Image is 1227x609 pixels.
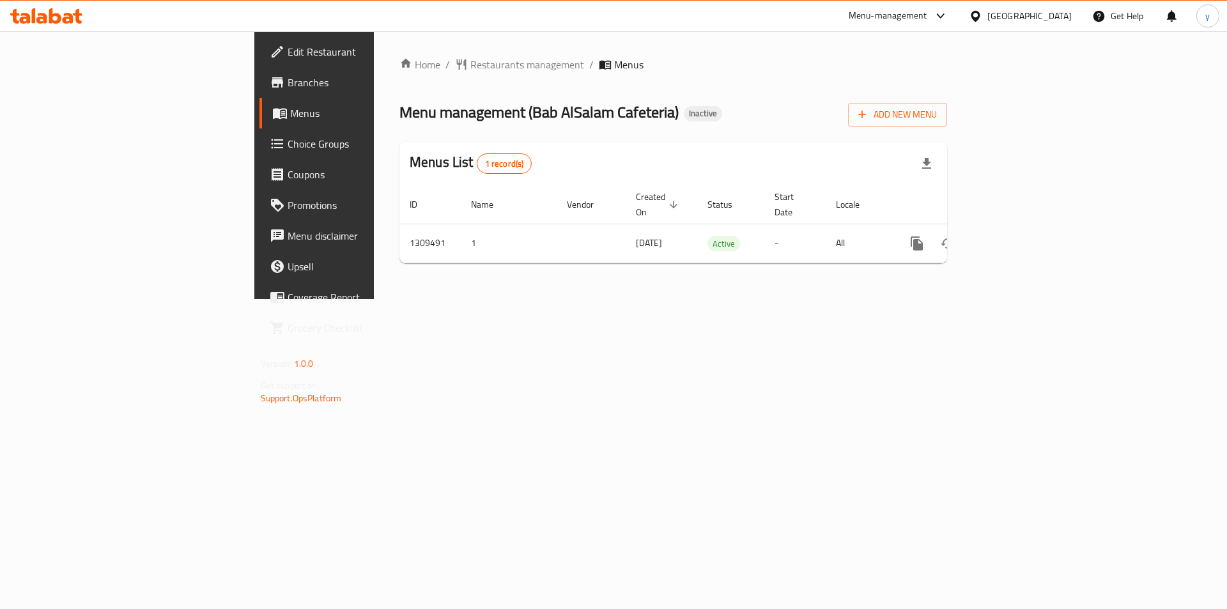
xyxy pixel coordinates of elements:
[836,197,876,212] span: Locale
[288,289,449,305] span: Coverage Report
[911,148,942,179] div: Export file
[684,108,722,119] span: Inactive
[410,197,434,212] span: ID
[290,105,449,121] span: Menus
[684,106,722,121] div: Inactive
[477,153,532,174] div: Total records count
[707,236,740,251] span: Active
[288,228,449,243] span: Menu disclaimer
[636,189,682,220] span: Created On
[477,158,532,170] span: 1 record(s)
[259,159,459,190] a: Coupons
[399,57,947,72] nav: breadcrumb
[764,224,826,263] td: -
[259,128,459,159] a: Choice Groups
[455,57,584,72] a: Restaurants management
[288,44,449,59] span: Edit Restaurant
[259,312,459,343] a: Grocery Checklist
[261,355,292,372] span: Version:
[614,57,644,72] span: Menus
[288,259,449,274] span: Upsell
[259,98,459,128] a: Menus
[288,320,449,335] span: Grocery Checklist
[707,197,749,212] span: Status
[471,197,510,212] span: Name
[858,107,937,123] span: Add New Menu
[288,75,449,90] span: Branches
[259,251,459,282] a: Upsell
[261,377,320,394] span: Get support on:
[826,224,891,263] td: All
[891,185,1035,224] th: Actions
[399,98,679,127] span: Menu management ( Bab AlSalam Cafeteria )
[288,136,449,151] span: Choice Groups
[259,282,459,312] a: Coverage Report
[410,153,532,174] h2: Menus List
[288,197,449,213] span: Promotions
[259,190,459,220] a: Promotions
[567,197,610,212] span: Vendor
[589,57,594,72] li: /
[259,36,459,67] a: Edit Restaurant
[294,355,314,372] span: 1.0.0
[399,185,1035,263] table: enhanced table
[932,228,963,259] button: Change Status
[470,57,584,72] span: Restaurants management
[902,228,932,259] button: more
[636,235,662,251] span: [DATE]
[461,224,557,263] td: 1
[1205,9,1210,23] span: y
[848,103,947,127] button: Add New Menu
[288,167,449,182] span: Coupons
[775,189,810,220] span: Start Date
[261,390,342,406] a: Support.OpsPlatform
[987,9,1072,23] div: [GEOGRAPHIC_DATA]
[259,67,459,98] a: Branches
[259,220,459,251] a: Menu disclaimer
[849,8,927,24] div: Menu-management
